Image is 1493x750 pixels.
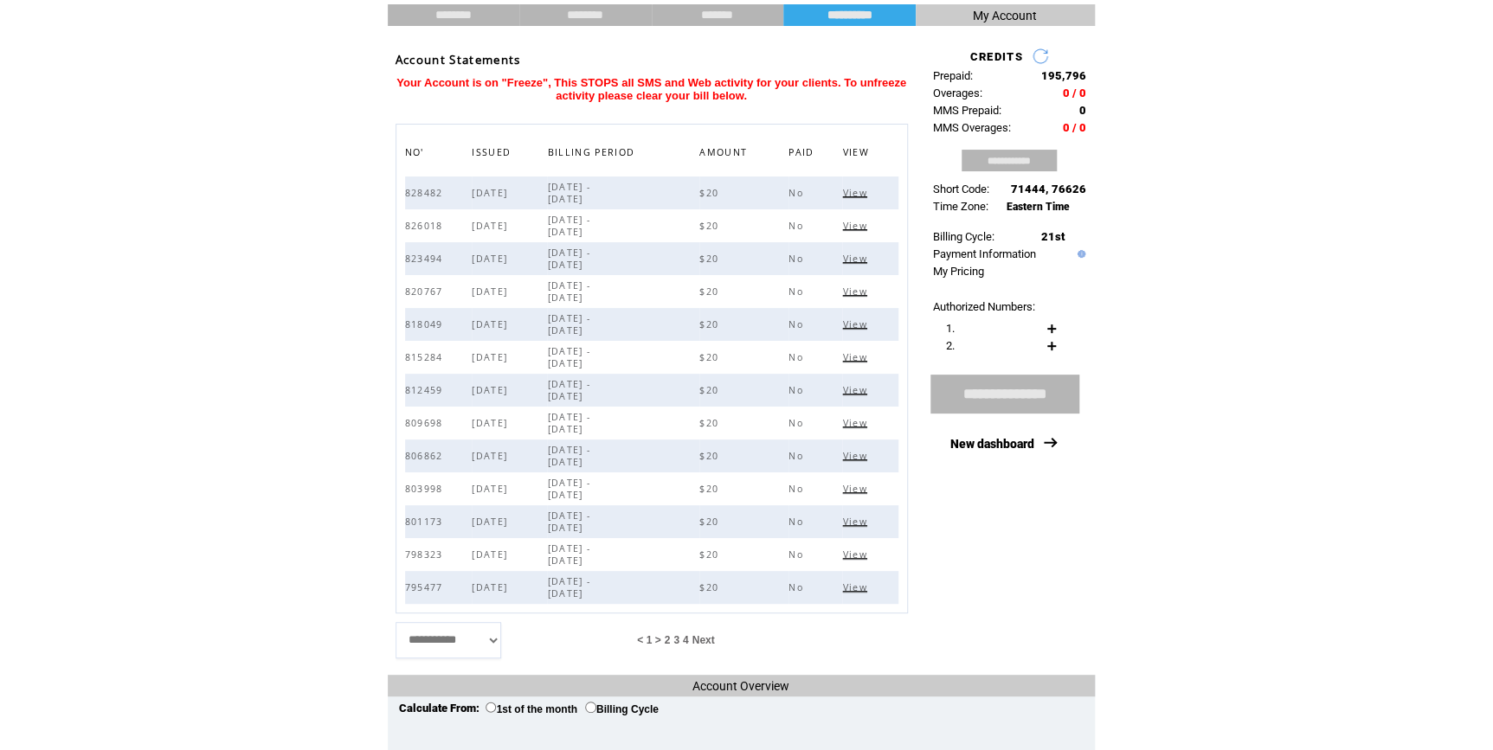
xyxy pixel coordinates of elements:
[547,247,590,271] span: [DATE] - [DATE]
[842,516,871,528] span: Click to view this bill
[405,285,447,298] span: 820767
[472,581,512,593] span: [DATE]
[933,183,989,196] span: Short Code:
[405,483,447,495] span: 803998
[1079,104,1086,117] span: 0
[699,417,723,429] span: $20
[842,384,871,394] a: View
[788,220,808,232] span: No
[842,581,871,592] a: View
[933,247,1036,260] a: Payment Information
[405,253,447,265] span: 823494
[405,318,447,330] span: 818049
[788,146,818,157] a: PAID
[547,510,590,534] span: [DATE] - [DATE]
[933,87,982,99] span: Overages:
[472,187,512,199] span: [DATE]
[396,76,906,102] span: Your Account is on "Freeze", This STOPS all SMS and Web activity for your clients. To unfreeze ac...
[946,339,955,352] span: 2.
[842,187,871,197] a: View
[486,702,497,713] input: 1st of the month
[950,437,1034,451] a: New dashboard
[699,146,751,157] a: AMOUNT
[405,351,447,363] span: 815284
[547,575,590,599] span: [DATE] - [DATE]
[683,634,689,646] span: 4
[472,142,515,167] span: ISSUED
[665,634,671,646] span: 2
[788,384,808,396] span: No
[1041,230,1065,243] span: 21st
[842,450,871,462] span: Click to view this bill
[842,253,871,265] span: Click to view this bill
[842,318,871,329] a: View
[547,181,590,205] span: [DATE] - [DATE]
[472,384,512,396] span: [DATE]
[405,146,428,157] a: NO'
[842,483,871,495] span: Click to view this bill
[547,378,590,402] span: [DATE] - [DATE]
[1007,201,1070,213] span: Eastern Time
[788,187,808,199] span: No
[933,69,973,82] span: Prepaid:
[788,417,808,429] span: No
[933,265,984,278] a: My Pricing
[673,634,679,646] a: 3
[933,230,994,243] span: Billing Cycle:
[547,345,590,369] span: [DATE] - [DATE]
[472,220,512,232] span: [DATE]
[699,285,723,298] span: $20
[1041,69,1086,82] span: 195,796
[699,220,723,232] span: $20
[472,450,512,462] span: [DATE]
[842,417,871,427] a: View
[547,444,590,468] span: [DATE] - [DATE]
[842,142,872,167] span: VIEW
[1063,87,1086,99] span: 0 / 0
[405,417,447,429] span: 809698
[788,285,808,298] span: No
[788,253,808,265] span: No
[472,253,512,265] span: [DATE]
[842,253,871,263] a: View
[699,142,751,167] span: AMOUNT
[1011,183,1086,196] span: 71444, 76626
[842,285,871,298] span: Click to view this bill
[699,516,723,528] span: $20
[472,351,512,363] span: [DATE]
[472,146,515,157] a: ISSUED
[585,703,659,715] label: Billing Cycle
[788,483,808,495] span: No
[973,9,1037,22] span: My Account
[699,483,723,495] span: $20
[933,200,988,213] span: Time Zone:
[788,450,808,462] span: No
[547,312,590,337] span: [DATE] - [DATE]
[405,516,447,528] span: 801173
[547,542,590,567] span: [DATE] - [DATE]
[699,581,723,593] span: $20
[946,322,955,335] span: 1.
[699,187,723,199] span: $20
[969,50,1022,63] span: CREDITS
[842,384,871,396] span: Click to view this bill
[842,450,871,460] a: View
[699,548,723,561] span: $20
[788,142,818,167] span: PAID
[842,187,871,199] span: Click to view this bill
[699,253,723,265] span: $20
[699,318,723,330] span: $20
[842,351,871,363] span: Click to view this bill
[405,142,428,167] span: NO'
[842,516,871,526] a: View
[699,450,723,462] span: $20
[842,285,871,296] a: View
[842,548,871,561] span: Click to view this bill
[547,142,639,167] span: BILLING PERIOD
[788,318,808,330] span: No
[933,104,1001,117] span: MMS Prepaid:
[405,384,447,396] span: 812459
[486,703,577,715] label: 1st of the month
[405,450,447,462] span: 806862
[699,351,723,363] span: $20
